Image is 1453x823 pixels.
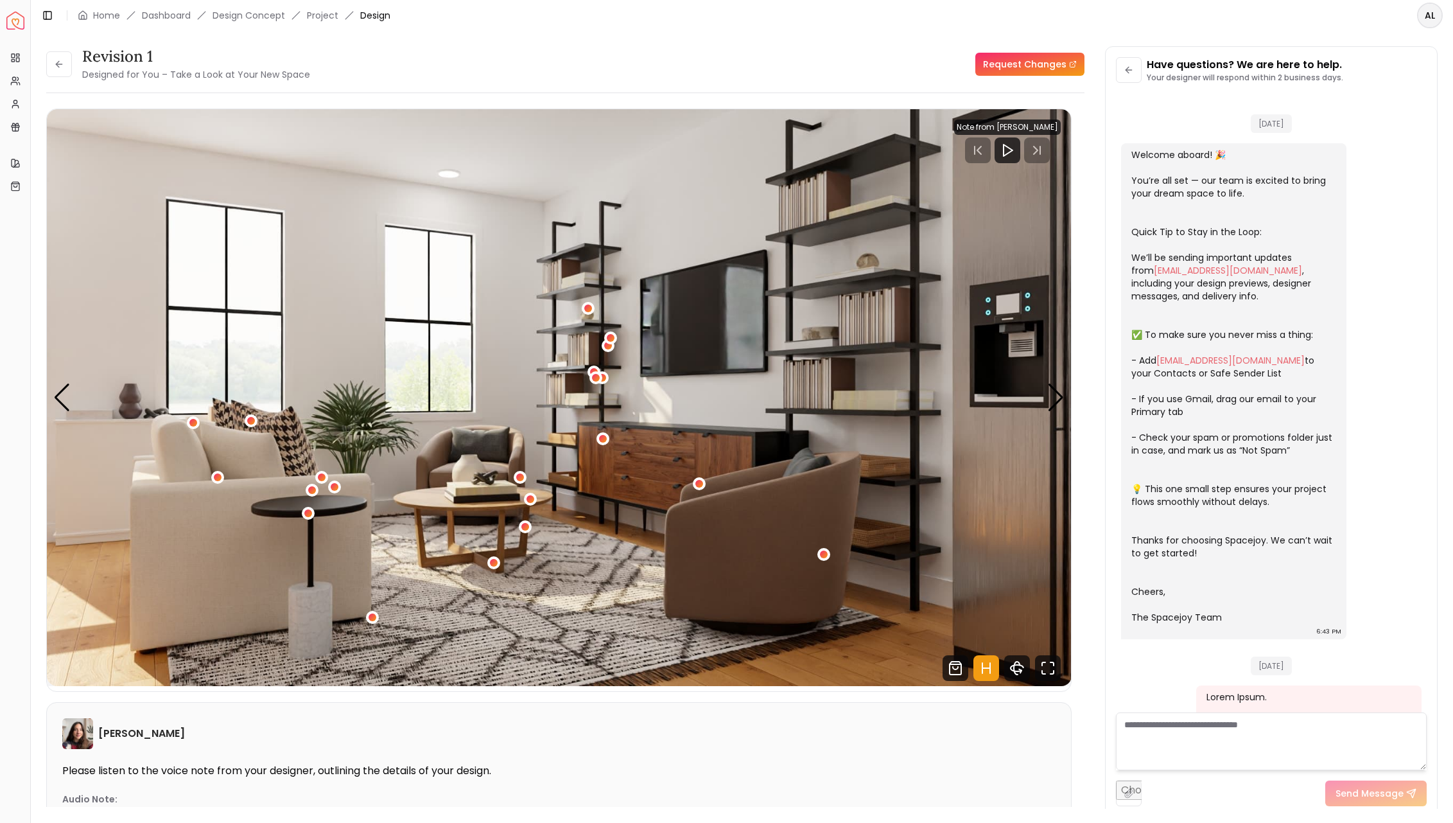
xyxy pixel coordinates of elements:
[142,9,191,22] a: Dashboard
[943,655,968,681] svg: Shop Products from this design
[78,9,390,22] nav: breadcrumb
[1004,655,1030,681] svg: 360 View
[1417,3,1443,28] button: AL
[62,765,1056,777] p: Please listen to the voice note from your designer, outlining the details of your design.
[6,12,24,30] img: Spacejoy Logo
[1147,57,1343,73] p: Have questions? We are here to help.
[62,793,117,806] p: Audio Note:
[47,109,1072,686] div: 1 / 4
[47,109,1072,686] img: Design Render 1
[53,384,71,412] div: Previous slide
[62,718,93,749] img: Maria Castillero
[1418,4,1441,27] span: AL
[47,109,1071,686] div: Carousel
[1156,354,1305,367] a: [EMAIL_ADDRESS][DOMAIN_NAME]
[975,53,1084,76] a: Request Changes
[1000,143,1015,158] svg: Play
[307,9,338,22] a: Project
[6,12,24,30] a: Spacejoy
[1251,657,1292,675] span: [DATE]
[360,9,390,22] span: Design
[954,119,1061,135] div: Note from [PERSON_NAME]
[1047,384,1065,412] div: Next slide
[213,9,285,22] li: Design Concept
[1131,148,1334,624] div: Welcome aboard! 🎉 You’re all set — our team is excited to bring your dream space to life. Quick T...
[98,726,185,741] h6: [PERSON_NAME]
[93,9,120,22] a: Home
[1035,655,1061,681] svg: Fullscreen
[1316,625,1341,638] div: 6:43 PM
[82,68,310,81] small: Designed for You – Take a Look at Your New Space
[1154,264,1302,277] a: [EMAIL_ADDRESS][DOMAIN_NAME]
[82,46,310,67] h3: Revision 1
[1251,114,1292,133] span: [DATE]
[1147,73,1343,83] p: Your designer will respond within 2 business days.
[973,655,999,681] svg: Hotspots Toggle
